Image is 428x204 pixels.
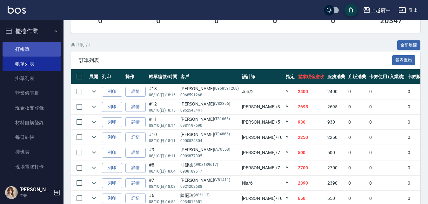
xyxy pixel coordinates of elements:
td: #9 [147,145,179,160]
td: 0 [347,99,368,114]
td: 0 [347,84,368,99]
p: 08/10 (日) 18:16 [149,92,177,98]
td: 0 [368,176,406,191]
button: 列印 [102,133,122,142]
a: 掛單列表 [3,71,61,86]
h3: 20347 [380,16,402,25]
td: [PERSON_NAME] /10 [240,130,284,145]
h3: 0 [331,16,335,25]
a: 帳單列表 [3,57,61,71]
td: 0 [368,130,406,145]
button: 列印 [102,87,122,97]
p: (V82396) [214,101,230,107]
td: 0 [368,145,406,160]
td: #13 [147,84,179,99]
th: 設計師 [240,69,284,84]
div: [PERSON_NAME] [180,146,239,153]
td: [PERSON_NAME] /5 [240,115,284,130]
td: Y [284,130,296,145]
td: 0 [368,160,406,175]
td: [PERSON_NAME] /3 [240,99,284,114]
div: [PERSON_NAME] [180,177,239,184]
td: Y [284,84,296,99]
td: #11 [147,115,179,130]
td: 2390 [326,176,347,191]
p: 0921202688 [180,184,239,189]
a: 營業儀表板 [3,86,61,100]
td: 0 [368,99,406,114]
th: 服務消費 [326,69,347,84]
div: [PERSON_NAME] [180,116,239,123]
td: 0 [368,84,406,99]
td: 2400 [326,84,347,99]
th: 店販消費 [347,69,368,84]
th: 操作 [124,69,147,84]
img: Person [5,186,18,199]
a: 詳情 [125,87,146,97]
h3: 0 [156,16,161,25]
td: #8 [147,160,179,175]
button: 列印 [102,148,122,158]
button: 登出 [396,4,420,16]
a: 材料自購登錄 [3,115,61,130]
td: [PERSON_NAME] /7 [240,160,284,175]
th: 指定 [284,69,296,84]
p: 0952543441 [180,107,239,113]
td: Y [284,176,296,191]
td: 930 [326,115,347,130]
img: Logo [8,6,26,14]
td: 2695 [296,99,326,114]
a: 詳情 [125,194,146,203]
p: 主管 [19,193,52,199]
button: expand row [89,163,99,173]
td: Y [284,145,296,160]
td: 0 [368,115,406,130]
button: expand row [89,133,99,142]
td: 0 [347,176,368,191]
p: (0908189617) [194,162,218,168]
p: 08/10 (日) 18:15 [149,107,177,113]
p: 共 13 筆, 1 / 1 [71,42,91,48]
td: 500 [296,145,326,160]
p: 08/10 (日) 18:11 [149,153,177,159]
button: 列印 [102,102,122,112]
p: 08/10 (日) 18:03 [149,184,177,189]
td: #7 [147,176,179,191]
button: expand row [89,194,99,203]
a: 詳情 [125,148,146,158]
button: 列印 [102,194,122,203]
p: 08/10 (日) 18:04 [149,168,177,174]
a: 詳情 [125,117,146,127]
h3: 0 [98,16,103,25]
button: save [344,4,357,17]
td: Jun /2 [240,84,284,99]
td: 0 [347,160,368,175]
td: 0 [347,145,368,160]
p: 0900524304 [180,138,239,144]
td: 500 [326,145,347,160]
button: 全部展開 [397,40,421,50]
p: 0981197690 [180,123,239,128]
td: 930 [296,115,326,130]
a: 打帳單 [3,42,61,57]
button: 列印 [102,117,122,127]
td: 2250 [326,130,347,145]
td: 2695 [326,99,347,114]
p: 0968591268 [180,92,239,98]
a: 現金收支登錄 [3,101,61,115]
button: 上越府中 [360,4,393,17]
button: 櫃檯作業 [3,23,61,39]
div: [PERSON_NAME] [180,131,239,138]
p: 08/10 (日) 18:11 [149,138,177,144]
td: Y [284,115,296,130]
td: 2390 [296,176,326,191]
h3: 0 [273,16,277,25]
td: 0 [347,130,368,145]
a: 排班表 [3,145,61,159]
p: 08/10 (日) 18:14 [149,123,177,128]
a: 詳情 [125,163,146,173]
a: 詳情 [125,178,146,188]
p: 0909877305 [180,153,239,159]
td: 2250 [296,130,326,145]
span: 訂單列表 [79,57,392,64]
